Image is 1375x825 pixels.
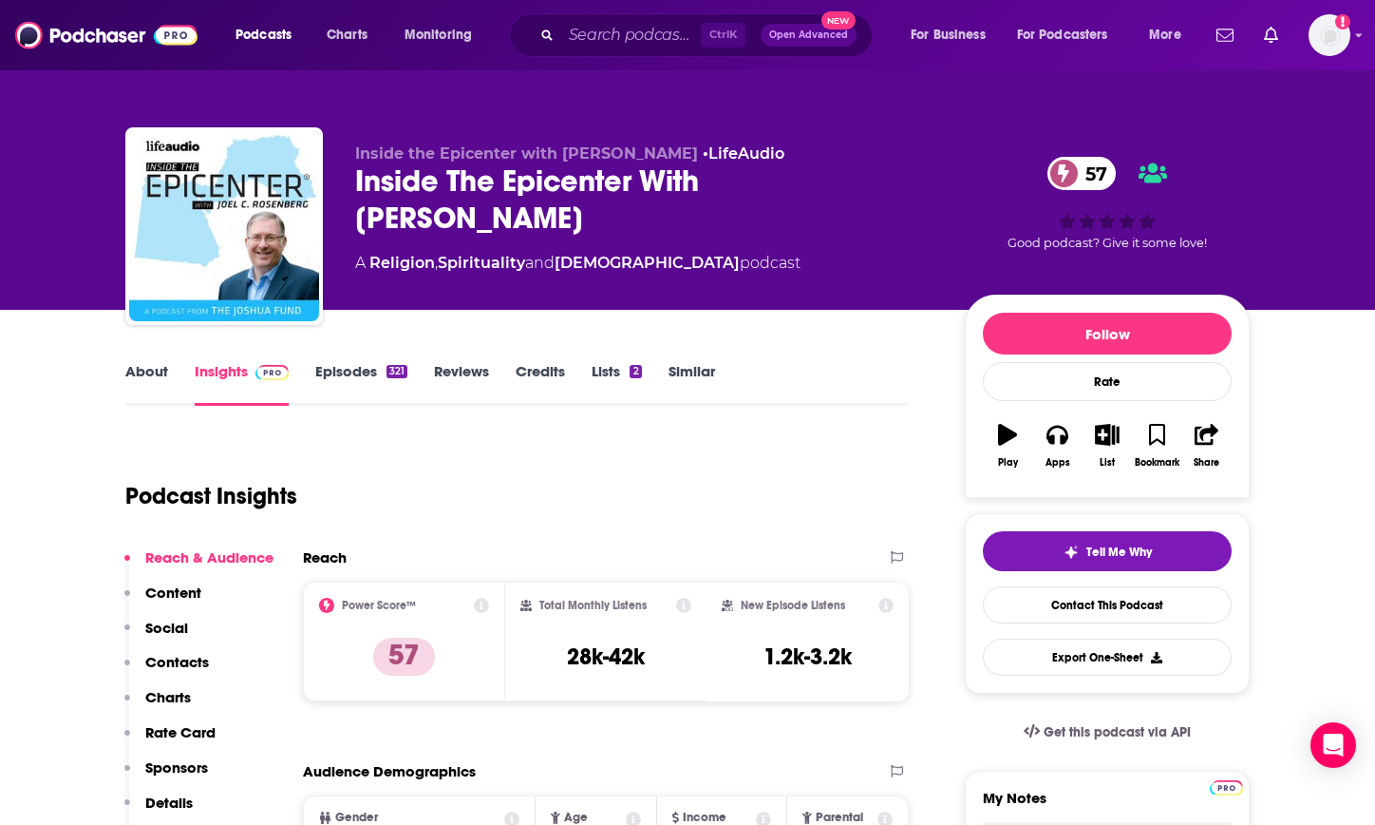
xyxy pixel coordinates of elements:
[1044,724,1191,740] span: Get this podcast via API
[1335,14,1350,29] svg: Add a profile image
[391,20,497,50] button: open menu
[539,599,647,612] h2: Total Monthly Listens
[683,812,726,824] span: Income
[145,653,209,671] p: Contacts
[1045,457,1070,469] div: Apps
[129,131,319,321] img: Inside The Epicenter With Joel Rosenberg
[145,723,216,741] p: Rate Card
[592,362,641,406] a: Lists2
[630,365,641,378] div: 2
[124,688,191,723] button: Charts
[1309,14,1350,56] button: Show profile menu
[1066,157,1117,190] span: 57
[1309,14,1350,56] img: User Profile
[564,812,588,824] span: Age
[983,362,1232,401] div: Rate
[342,599,416,612] h2: Power Score™
[1032,412,1082,480] button: Apps
[1100,457,1115,469] div: List
[355,144,698,163] span: Inside the Epicenter with [PERSON_NAME]
[1182,412,1232,480] button: Share
[897,20,1009,50] button: open menu
[669,362,715,406] a: Similar
[125,362,168,406] a: About
[255,365,289,380] img: Podchaser Pro
[567,643,645,671] h3: 28k-42k
[386,365,407,378] div: 321
[761,24,857,47] button: Open AdvancedNew
[1149,22,1181,48] span: More
[195,362,289,406] a: InsightsPodchaser Pro
[314,20,379,50] a: Charts
[373,638,435,676] p: 57
[708,144,784,163] a: LifeAudio
[703,144,784,163] span: •
[1135,457,1179,469] div: Bookmark
[527,13,891,57] div: Search podcasts, credits, & more...
[125,482,297,510] h1: Podcast Insights
[124,584,201,619] button: Content
[435,254,438,272] span: ,
[222,20,316,50] button: open menu
[561,20,701,50] input: Search podcasts, credits, & more...
[516,362,565,406] a: Credits
[1309,14,1350,56] span: Logged in as BenLaurro
[145,619,188,637] p: Social
[1210,777,1243,796] a: Pro website
[438,254,525,272] a: Spirituality
[303,762,476,780] h2: Audience Demographics
[355,252,801,275] div: A podcast
[369,254,435,272] a: Religion
[335,812,378,824] span: Gender
[1136,20,1205,50] button: open menu
[145,548,273,566] p: Reach & Audience
[434,362,489,406] a: Reviews
[821,11,856,29] span: New
[983,412,1032,480] button: Play
[911,22,986,48] span: For Business
[303,548,347,566] h2: Reach
[1064,545,1079,560] img: tell me why sparkle
[405,22,472,48] span: Monitoring
[555,254,740,272] a: [DEMOGRAPHIC_DATA]
[983,639,1232,676] button: Export One-Sheet
[145,688,191,706] p: Charts
[124,619,188,654] button: Social
[124,758,208,794] button: Sponsors
[124,653,209,688] button: Contacts
[763,643,852,671] h3: 1.2k-3.2k
[315,362,407,406] a: Episodes321
[983,313,1232,355] button: Follow
[1005,20,1136,50] button: open menu
[1132,412,1181,480] button: Bookmark
[145,758,208,777] p: Sponsors
[1210,780,1243,796] img: Podchaser Pro
[124,723,216,758] button: Rate Card
[1083,412,1132,480] button: List
[769,30,848,40] span: Open Advanced
[998,457,1018,469] div: Play
[145,794,193,812] p: Details
[701,23,745,48] span: Ctrl K
[1310,722,1356,768] div: Open Intercom Messenger
[983,531,1232,571] button: tell me why sparkleTell Me Why
[1008,709,1206,756] a: Get this podcast via API
[235,22,292,48] span: Podcasts
[15,17,198,53] img: Podchaser - Follow, Share and Rate Podcasts
[1256,19,1286,51] a: Show notifications dropdown
[145,584,201,602] p: Content
[1047,157,1117,190] a: 57
[983,586,1232,624] a: Contact This Podcast
[124,548,273,584] button: Reach & Audience
[741,599,845,612] h2: New Episode Listens
[1086,545,1152,560] span: Tell Me Why
[1209,19,1241,51] a: Show notifications dropdown
[1194,457,1219,469] div: Share
[983,789,1232,822] label: My Notes
[1008,236,1207,250] span: Good podcast? Give it some love!
[327,22,367,48] span: Charts
[965,144,1250,262] div: 57Good podcast? Give it some love!
[1017,22,1108,48] span: For Podcasters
